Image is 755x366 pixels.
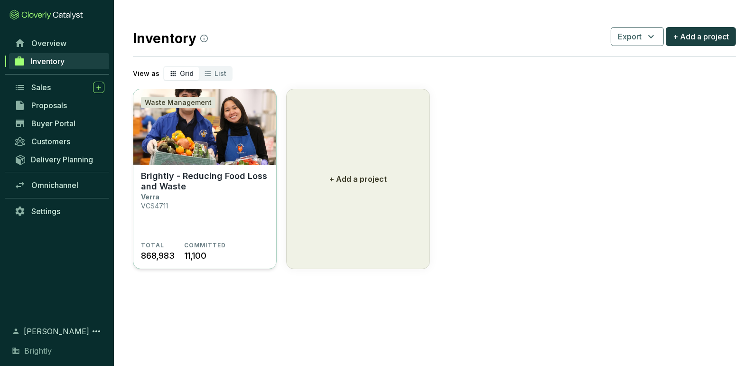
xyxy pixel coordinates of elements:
[9,177,109,193] a: Omnichannel
[286,89,430,269] button: + Add a project
[133,89,277,269] a: Brightly - Reducing Food Loss and Waste Waste ManagementBrightly - Reducing Food Loss and WasteVe...
[141,97,215,108] div: Waste Management
[9,115,109,131] a: Buyer Portal
[9,151,109,167] a: Delivery Planning
[31,180,78,190] span: Omnichannel
[9,79,109,95] a: Sales
[9,203,109,219] a: Settings
[31,83,51,92] span: Sales
[24,326,89,337] span: [PERSON_NAME]
[184,249,206,262] span: 11,100
[9,35,109,51] a: Overview
[184,242,226,249] span: COMMITTED
[9,97,109,113] a: Proposals
[133,28,208,48] h2: Inventory
[618,31,642,42] span: Export
[180,69,194,77] span: Grid
[24,345,52,357] span: Brightly
[31,56,65,66] span: Inventory
[141,249,175,262] span: 868,983
[611,27,664,46] button: Export
[31,155,93,164] span: Delivery Planning
[31,119,75,128] span: Buyer Portal
[329,173,387,185] p: + Add a project
[666,27,736,46] button: + Add a project
[141,171,269,192] p: Brightly - Reducing Food Loss and Waste
[31,38,66,48] span: Overview
[9,53,109,69] a: Inventory
[214,69,226,77] span: List
[133,69,159,78] p: View as
[31,206,60,216] span: Settings
[163,66,233,81] div: segmented control
[141,242,164,249] span: TOTAL
[31,137,70,146] span: Customers
[141,202,168,210] p: VCS4711
[133,89,276,165] img: Brightly - Reducing Food Loss and Waste
[31,101,67,110] span: Proposals
[141,193,159,201] p: Verra
[9,133,109,150] a: Customers
[673,31,729,42] span: + Add a project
